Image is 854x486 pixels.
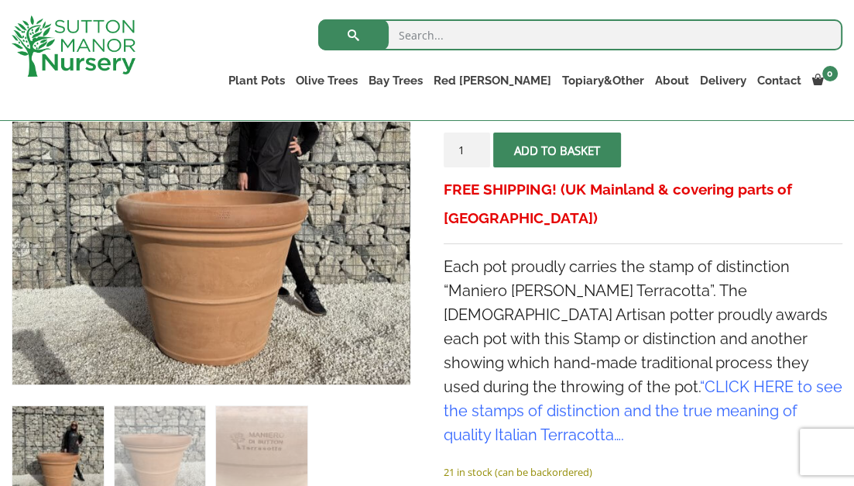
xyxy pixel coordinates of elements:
[650,70,695,91] a: About
[12,16,135,77] img: logo
[444,257,842,444] span: Each pot proudly carries the stamp of distinction “Maniero [PERSON_NAME] Terracotta”. The [DEMOGR...
[444,377,842,444] a: CLICK HERE to see the stamps of distinction and the true meaning of quality Italian Terracotta
[290,70,363,91] a: Olive Trees
[223,70,290,91] a: Plant Pots
[752,70,807,91] a: Contact
[444,175,842,233] h3: FREE SHIPPING! (UK Mainland & covering parts of [GEOGRAPHIC_DATA])
[444,133,490,167] input: Product quantity
[444,377,842,444] span: “ ….
[822,66,838,81] span: 0
[363,70,428,91] a: Bay Trees
[557,70,650,91] a: Topiary&Other
[444,463,842,481] p: 21 in stock (can be backordered)
[807,70,842,91] a: 0
[428,70,557,91] a: Red [PERSON_NAME]
[493,133,621,167] button: Add to basket
[695,70,752,91] a: Delivery
[318,19,842,50] input: Search...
